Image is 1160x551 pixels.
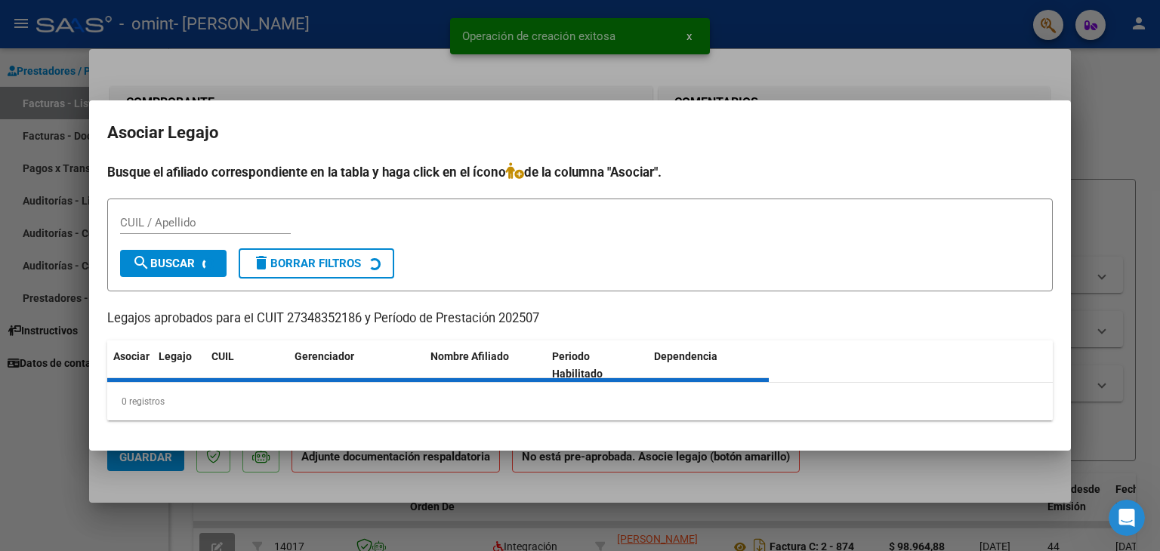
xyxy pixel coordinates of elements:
[252,257,361,270] span: Borrar Filtros
[132,254,150,272] mat-icon: search
[252,254,270,272] mat-icon: delete
[1109,500,1145,536] iframe: Intercom live chat
[113,350,150,362] span: Asociar
[654,350,717,362] span: Dependencia
[648,340,770,390] datatable-header-cell: Dependencia
[107,309,1053,328] p: Legajos aprobados para el CUIT 27348352186 y Período de Prestación 202507
[132,257,195,270] span: Buscar
[120,250,227,277] button: Buscar
[239,248,394,279] button: Borrar Filtros
[211,350,234,362] span: CUIL
[430,350,509,362] span: Nombre Afiliado
[107,340,153,390] datatable-header-cell: Asociar
[153,340,205,390] datatable-header-cell: Legajo
[107,119,1053,147] h2: Asociar Legajo
[107,162,1053,182] h4: Busque el afiliado correspondiente en la tabla y haga click en el ícono de la columna "Asociar".
[205,340,288,390] datatable-header-cell: CUIL
[546,340,648,390] datatable-header-cell: Periodo Habilitado
[159,350,192,362] span: Legajo
[424,340,546,390] datatable-header-cell: Nombre Afiliado
[288,340,424,390] datatable-header-cell: Gerenciador
[107,383,1053,420] div: 0 registros
[552,350,603,380] span: Periodo Habilitado
[295,350,354,362] span: Gerenciador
